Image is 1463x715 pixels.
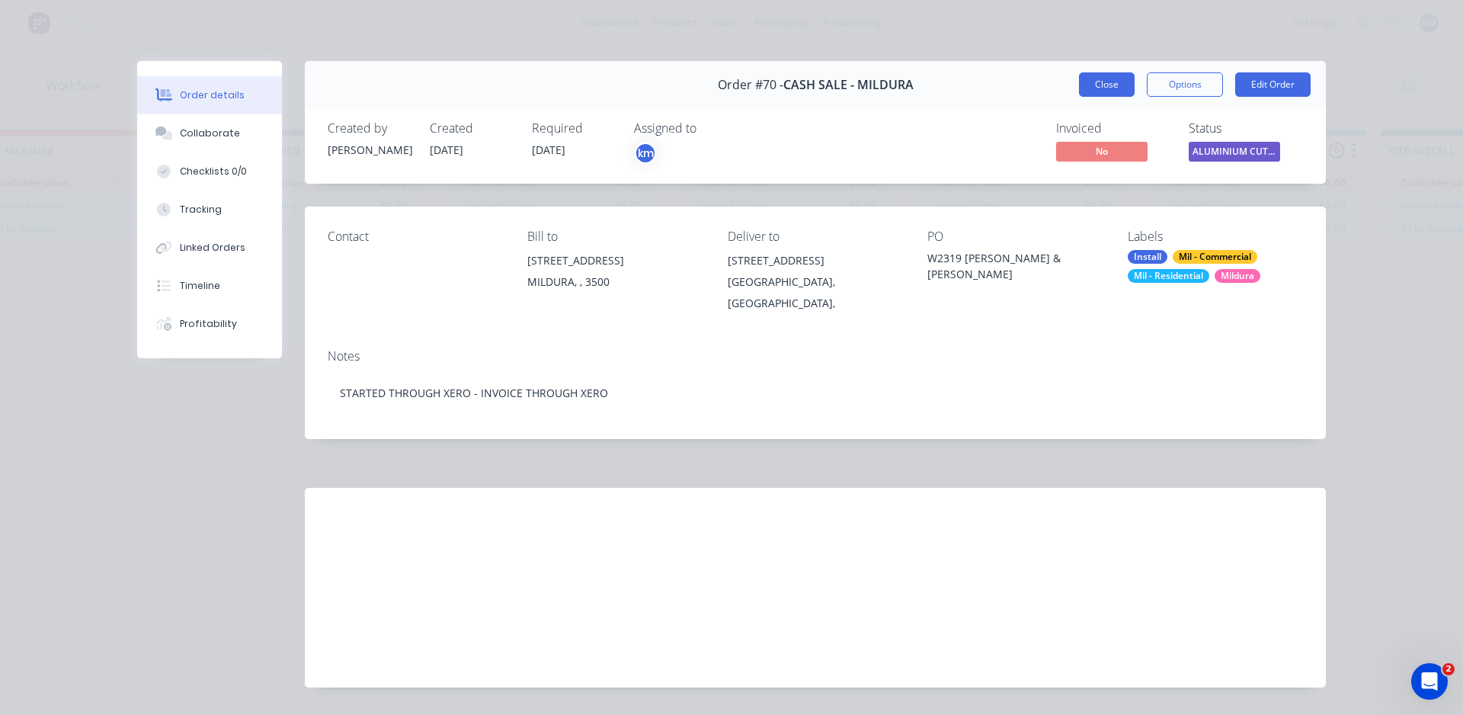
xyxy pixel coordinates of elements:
[1056,121,1170,136] div: Invoiced
[1189,142,1280,165] button: ALUMINIUM CUTTI...
[728,250,903,314] div: [STREET_ADDRESS][GEOGRAPHIC_DATA], [GEOGRAPHIC_DATA],
[1147,72,1223,97] button: Options
[1189,121,1303,136] div: Status
[728,229,903,244] div: Deliver to
[137,191,282,229] button: Tracking
[328,142,411,158] div: [PERSON_NAME]
[527,229,703,244] div: Bill to
[137,114,282,152] button: Collaborate
[1173,250,1257,264] div: Mil - Commercial
[1056,142,1148,161] span: No
[718,78,783,92] span: Order #70 -
[137,229,282,267] button: Linked Orders
[927,250,1103,282] div: W2319 [PERSON_NAME] & [PERSON_NAME]
[1128,250,1167,264] div: Install
[634,121,786,136] div: Assigned to
[1411,663,1448,700] iframe: Intercom live chat
[328,121,411,136] div: Created by
[1079,72,1135,97] button: Close
[527,250,703,271] div: [STREET_ADDRESS]
[180,165,247,178] div: Checklists 0/0
[180,279,220,293] div: Timeline
[1128,229,1303,244] div: Labels
[532,121,616,136] div: Required
[728,271,903,314] div: [GEOGRAPHIC_DATA], [GEOGRAPHIC_DATA],
[527,250,703,299] div: [STREET_ADDRESS]MILDURA, , 3500
[1215,269,1260,283] div: Mildura
[137,305,282,343] button: Profitability
[1128,269,1209,283] div: Mil - Residential
[137,76,282,114] button: Order details
[783,78,914,92] span: CASH SALE - MILDURA
[728,250,903,271] div: [STREET_ADDRESS]
[1189,142,1280,161] span: ALUMINIUM CUTTI...
[634,142,657,165] button: km
[137,267,282,305] button: Timeline
[1235,72,1311,97] button: Edit Order
[180,88,245,102] div: Order details
[180,241,245,255] div: Linked Orders
[328,229,503,244] div: Contact
[328,349,1303,364] div: Notes
[180,127,240,140] div: Collaborate
[1442,663,1455,675] span: 2
[180,203,222,216] div: Tracking
[328,370,1303,416] div: STARTED THROUGH XERO - INVOICE THROUGH XERO
[927,229,1103,244] div: PO
[430,121,514,136] div: Created
[430,143,463,157] span: [DATE]
[532,143,565,157] span: [DATE]
[527,271,703,293] div: MILDURA, , 3500
[137,152,282,191] button: Checklists 0/0
[180,317,237,331] div: Profitability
